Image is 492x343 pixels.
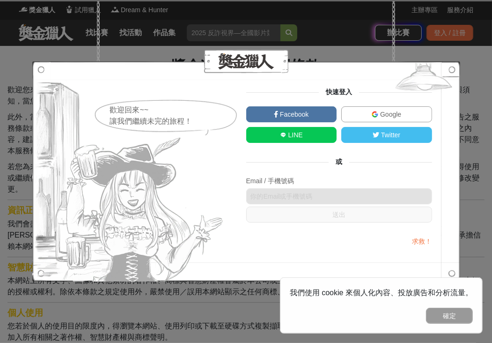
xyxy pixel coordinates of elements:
[246,207,432,223] button: 送出
[278,111,308,118] span: Facebook
[379,131,400,139] span: Twitter
[286,131,303,139] span: LINE
[246,176,432,186] div: Email / 手機號碼
[412,238,432,245] a: 求救！
[329,158,349,165] span: 或
[319,88,359,96] span: 快速登入
[32,61,227,282] img: Signup
[280,132,286,138] img: LINE
[378,111,401,118] span: Google
[372,111,378,118] img: Google
[246,188,432,204] input: 你的Email或手機號碼
[110,116,238,127] div: 讓我們繼續未完的旅程！
[388,61,460,97] img: Signup
[426,308,473,324] button: 確定
[290,289,473,297] span: 我們使用 cookie 來個人化內容、投放廣告和分析流量。
[110,104,238,116] div: 歡迎回來~~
